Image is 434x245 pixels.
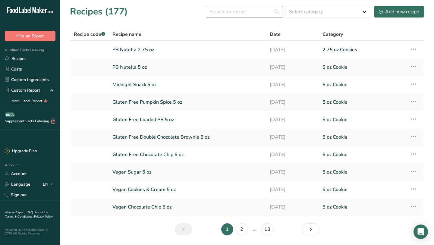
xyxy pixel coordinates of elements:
[322,113,403,126] a: 5 oz Cookie
[5,179,30,190] a: Language
[112,201,263,213] a: Vegan Chocolate Chip 5 oz
[34,215,53,219] a: Privacy Policy
[322,183,403,196] a: 5 oz Cookie
[70,5,128,18] h1: Recipes (177)
[322,148,403,161] a: 5 oz Cookie
[5,210,48,219] a: About Us .
[236,223,248,235] a: Page 2.
[5,228,55,235] div: Powered By FoodLabelMaker © 2025 All Rights Reserved
[43,181,55,188] div: EN
[112,166,263,178] a: Vegan Sugar 5 oz
[270,61,315,74] a: [DATE]
[379,8,419,15] div: Add new recipe
[270,131,315,143] a: [DATE]
[112,113,263,126] a: Gluten Free Loaded PB 5 oz
[270,148,315,161] a: [DATE]
[112,78,263,91] a: Midnight Snack 5 oz
[374,6,424,18] button: Add new recipe
[322,96,403,108] a: 5 oz Cookie
[270,201,315,213] a: [DATE]
[322,43,403,56] a: 2.75 oz Cookies
[270,96,315,108] a: [DATE]
[5,112,15,117] div: BETA
[112,43,263,56] a: PB Nutella 2.75 oz
[5,87,40,93] div: Custom Report
[112,148,263,161] a: Gluten Free Chocolate Chip 5 oz
[112,61,263,74] a: PB Nutella 5 oz
[414,225,428,239] div: Open Intercom Messenger
[322,166,403,178] a: 5 oz Cookie
[270,43,315,56] a: [DATE]
[5,210,26,215] a: Hire an Expert .
[112,31,141,38] span: Recipe name
[322,78,403,91] a: 5 oz Cookie
[5,31,55,41] button: Hire an Expert
[322,201,403,213] a: 5 oz Cookie
[27,210,35,215] a: FAQ .
[322,131,403,143] a: 5 oz Cookie
[261,223,273,235] a: Page 18.
[322,31,343,38] span: Category
[5,215,34,219] a: Terms & Conditions .
[270,183,315,196] a: [DATE]
[270,31,281,38] span: Date
[302,223,319,235] a: Next page
[270,166,315,178] a: [DATE]
[270,78,315,91] a: [DATE]
[112,183,263,196] a: Vegan Cookies & Cream 5 oz
[270,113,315,126] a: [DATE]
[112,131,263,143] a: Gluten Free Double Chocolate Brownie 5 oz
[74,31,105,38] span: Recipe code
[112,96,263,108] a: Gluten Free Pumpkin Spice 5 oz
[206,6,283,18] input: Search for recipe
[322,61,403,74] a: 5 oz Cookie
[175,223,192,235] a: Previous page
[5,148,37,154] div: Upgrade Plan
